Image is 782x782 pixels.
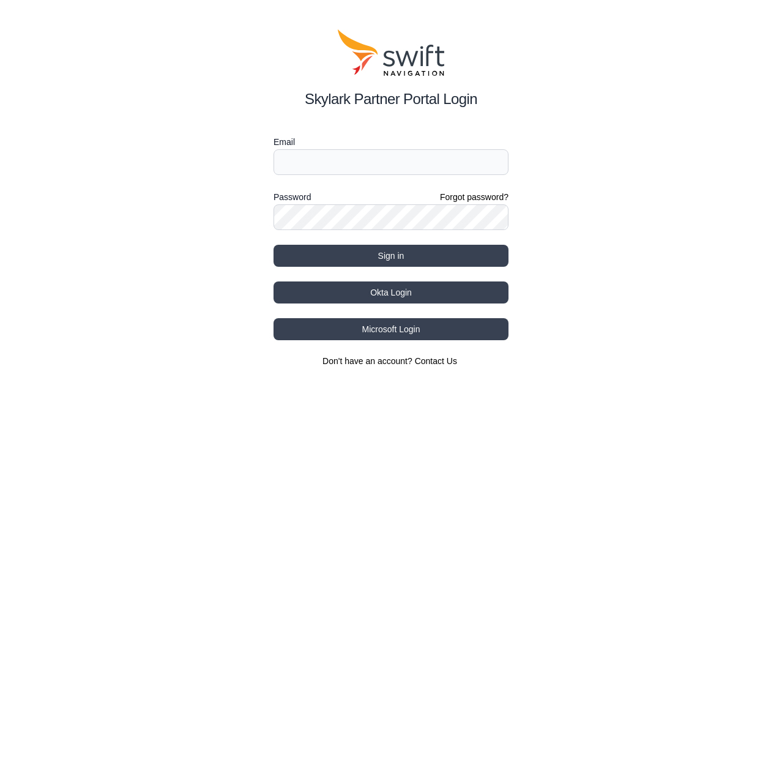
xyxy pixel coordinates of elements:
[440,191,508,203] a: Forgot password?
[274,245,508,267] button: Sign in
[274,135,508,149] label: Email
[274,88,508,110] h2: Skylark Partner Portal Login
[274,281,508,303] button: Okta Login
[274,190,311,204] label: Password
[415,356,457,366] a: Contact Us
[274,355,508,367] section: Don't have an account?
[274,318,508,340] button: Microsoft Login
